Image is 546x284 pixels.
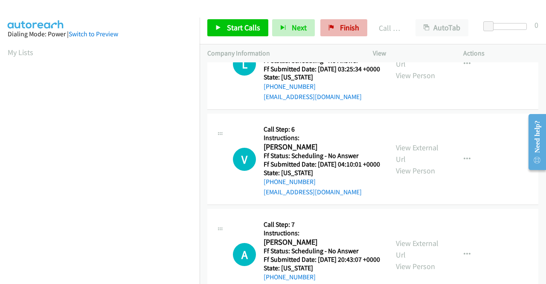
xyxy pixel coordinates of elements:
p: Call Completed [379,22,400,34]
a: View Person [396,70,435,80]
a: Start Calls [207,19,268,36]
h5: Ff Submitted Date: [DATE] 04:10:01 +0000 [264,160,380,169]
a: View Person [396,166,435,176]
h5: State: [US_STATE] [264,264,380,272]
iframe: Resource Center [522,108,546,176]
h1: A [233,243,256,266]
a: [EMAIL_ADDRESS][DOMAIN_NAME] [264,188,362,196]
button: AutoTab [415,19,468,36]
h5: State: [US_STATE] [264,73,380,82]
h5: Ff Status: Scheduling - No Answer [264,152,380,160]
h5: Instructions: [264,229,380,237]
a: View External Url [396,238,439,260]
a: View Person [396,261,435,271]
p: Company Information [207,48,357,59]
a: [PHONE_NUMBER] [264,82,316,91]
p: Actions [463,48,538,59]
a: Switch to Preview [69,30,118,38]
div: The call is yet to be attempted [233,148,256,171]
button: Next [272,19,315,36]
h5: State: [US_STATE] [264,169,380,177]
h5: Call Step: 7 [264,220,380,229]
h5: Ff Submitted Date: [DATE] 03:25:34 +0000 [264,65,380,73]
h5: Ff Submitted Date: [DATE] 20:43:07 +0000 [264,255,380,264]
h5: Ff Status: Scheduling - No Answer [264,247,380,255]
a: My Lists [8,47,33,57]
a: [PHONE_NUMBER] [264,178,316,186]
div: The call is yet to be attempted [233,243,256,266]
span: Next [292,23,307,32]
h2: [PERSON_NAME] [264,237,380,247]
span: Finish [340,23,359,32]
h5: Call Step: 6 [264,125,380,134]
h1: V [233,148,256,171]
a: View External Url [396,143,439,164]
h5: Instructions: [264,134,380,142]
div: Dialing Mode: Power | [8,29,192,39]
h2: [PERSON_NAME] [264,142,380,152]
div: Delay between calls (in seconds) [488,23,527,30]
span: Start Calls [227,23,260,32]
a: [PHONE_NUMBER] [264,273,316,281]
div: 0 [534,19,538,31]
h1: L [233,53,256,76]
div: The call is yet to be attempted [233,53,256,76]
a: Finish [320,19,367,36]
p: View [373,48,448,59]
a: [EMAIL_ADDRESS][DOMAIN_NAME] [264,93,362,101]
